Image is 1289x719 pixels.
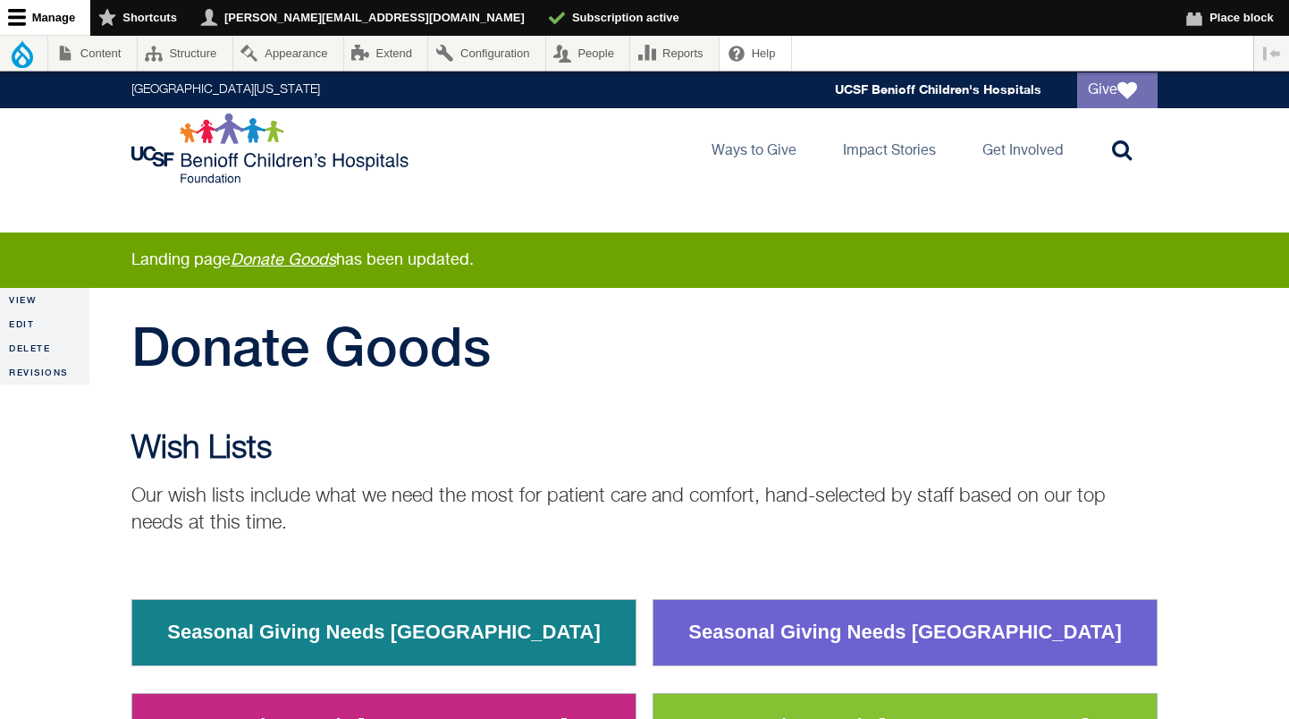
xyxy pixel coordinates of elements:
a: Give [1077,72,1158,108]
a: Content [48,36,137,71]
a: Impact Stories [829,108,950,189]
a: Donate Goods [231,252,336,268]
h2: Wish Lists [131,431,1158,467]
a: [GEOGRAPHIC_DATA][US_STATE] [131,84,320,97]
a: Seasonal Giving Needs [GEOGRAPHIC_DATA] [154,609,614,656]
a: Get Involved [968,108,1077,189]
a: Ways to Give [697,108,811,189]
img: Logo for UCSF Benioff Children's Hospitals Foundation [131,113,413,184]
a: People [546,36,630,71]
a: Seasonal Giving Needs [GEOGRAPHIC_DATA] [675,609,1135,656]
a: Appearance [233,36,343,71]
div: Landing page has been updated. [115,250,1174,270]
button: Vertical orientation [1254,36,1289,71]
a: Reports [630,36,719,71]
p: Our wish lists include what we need the most for patient care and comfort, hand-selected by staff... [131,483,1158,537]
a: Extend [344,36,428,71]
a: Help [720,36,791,71]
span: Donate Goods [131,315,491,377]
a: UCSF Benioff Children's Hospitals [835,82,1041,97]
a: Configuration [428,36,544,71]
a: Structure [138,36,232,71]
